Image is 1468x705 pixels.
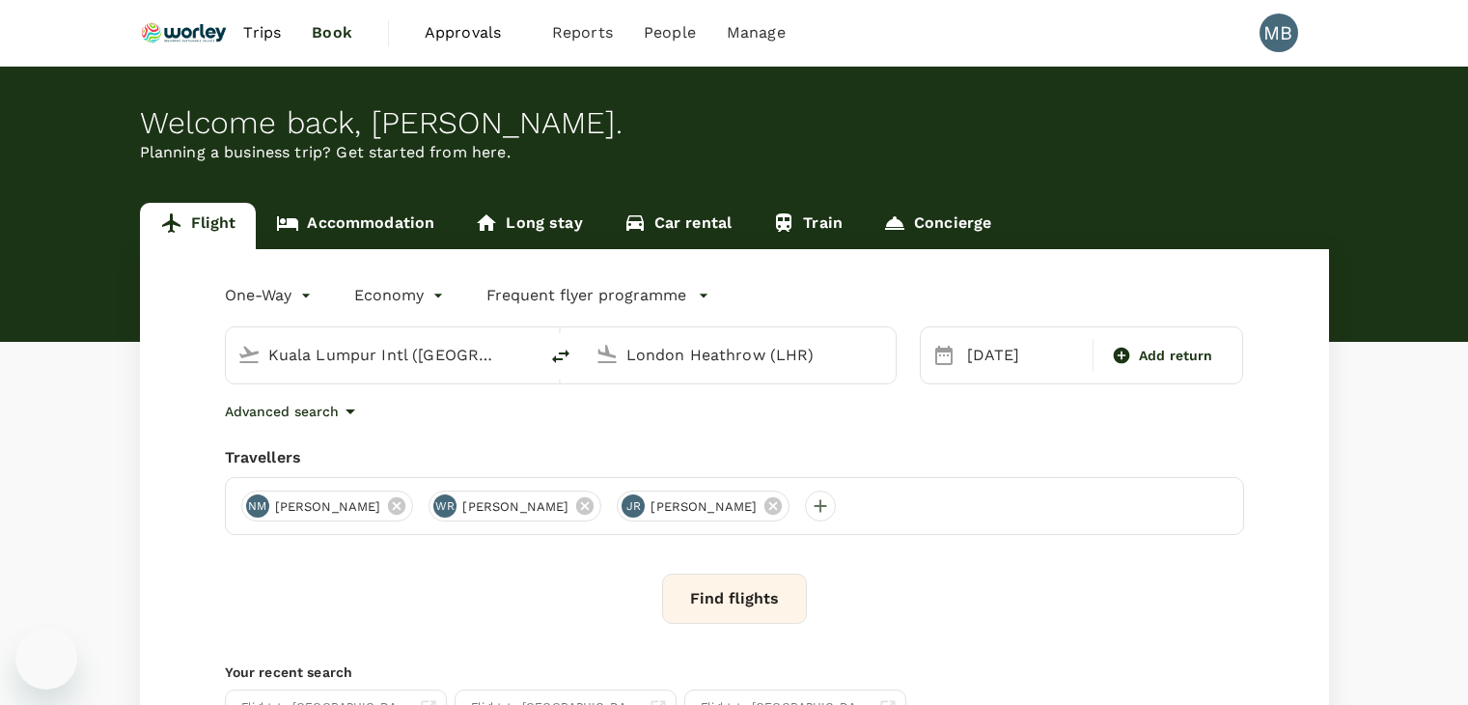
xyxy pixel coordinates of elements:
[140,12,229,54] img: Ranhill Worley Sdn Bhd
[425,21,521,44] span: Approvals
[241,491,414,522] div: NM[PERSON_NAME]
[243,21,281,44] span: Trips
[312,21,352,44] span: Book
[268,340,497,370] input: Depart from
[225,663,1244,682] p: Your recent search
[225,446,1244,469] div: Travellers
[256,203,455,249] a: Accommodation
[486,284,709,307] button: Frequent flyer programme
[429,491,601,522] div: WR[PERSON_NAME]
[959,336,1089,375] div: [DATE]
[639,497,768,517] span: [PERSON_NAME]
[263,497,393,517] span: [PERSON_NAME]
[140,203,257,249] a: Flight
[1139,346,1213,366] span: Add return
[524,352,528,356] button: Open
[603,203,753,249] a: Car rental
[626,340,855,370] input: Going to
[140,141,1329,164] p: Planning a business trip? Get started from here.
[752,203,863,249] a: Train
[451,497,580,517] span: [PERSON_NAME]
[486,284,686,307] p: Frequent flyer programme
[662,574,807,624] button: Find flights
[863,203,1011,249] a: Concierge
[455,203,602,249] a: Long stay
[622,494,645,518] div: JR
[354,280,448,311] div: Economy
[552,21,613,44] span: Reports
[246,494,269,518] div: NM
[727,21,786,44] span: Manage
[538,333,584,380] button: delete
[140,105,1329,141] div: Welcome back , [PERSON_NAME] .
[617,491,789,522] div: JR[PERSON_NAME]
[882,352,886,356] button: Open
[15,628,77,690] iframe: Button to launch messaging window
[644,21,696,44] span: People
[1260,14,1298,52] div: MB
[225,402,339,421] p: Advanced search
[433,494,457,518] div: WR
[225,400,362,423] button: Advanced search
[225,280,316,311] div: One-Way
